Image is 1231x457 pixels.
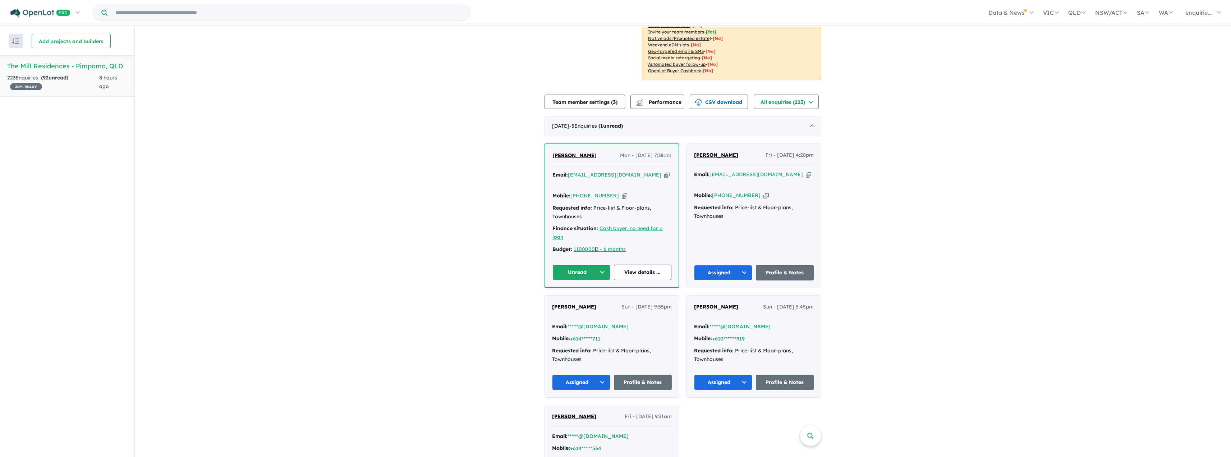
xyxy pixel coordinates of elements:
[648,29,704,35] u: Invite your team members
[806,171,811,178] button: Copy
[630,95,684,109] button: Performance
[694,151,738,160] a: [PERSON_NAME]
[712,192,761,198] a: [PHONE_NUMBER]
[664,171,670,179] button: Copy
[552,433,568,439] strong: Email:
[109,5,469,20] input: Try estate name, suburb, builder or developer
[706,29,716,35] span: [ Yes ]
[574,246,595,252] a: 1100000
[545,116,821,136] div: [DATE]
[552,225,598,232] strong: Finance situation:
[694,347,814,364] div: Price-list & Floor-plans, Townhouses
[763,303,814,311] span: Sun - [DATE] 5:45pm
[694,192,712,198] strong: Mobile:
[648,23,690,28] u: Sales phone number
[99,74,117,90] span: 8 hours ago
[756,265,814,280] a: Profile & Notes
[545,95,625,109] button: Team member settings (3)
[552,205,592,211] strong: Requested info:
[708,61,718,67] span: [No]
[709,171,803,178] a: [EMAIL_ADDRESS][DOMAIN_NAME]
[621,303,672,311] span: Sun - [DATE] 9:55pm
[648,68,701,73] u: OpenLot Buyer Cashback
[552,151,597,160] a: [PERSON_NAME]
[552,152,597,159] span: [PERSON_NAME]
[552,246,572,252] strong: Budget:
[10,9,70,18] img: Openlot PRO Logo White
[552,445,570,451] strong: Mobile:
[694,171,709,178] strong: Email:
[763,192,769,199] button: Copy
[690,95,748,109] button: CSV download
[625,412,672,421] span: Fri - [DATE] 9:31am
[703,68,713,73] span: [No]
[691,42,701,47] span: [No]
[620,151,671,160] span: Mon - [DATE] 7:38am
[12,38,19,44] img: sort.svg
[552,265,610,280] button: Unread
[552,303,596,311] a: [PERSON_NAME]
[694,347,734,354] strong: Requested info:
[695,99,702,106] img: download icon
[598,123,623,129] strong: ( unread)
[552,225,663,240] a: Cash buyer, no need for a loan
[637,99,643,103] img: line-chart.svg
[552,412,596,421] a: [PERSON_NAME]
[637,99,681,105] span: Performance
[648,36,711,41] u: Native ads (Promoted estate)
[694,323,709,330] strong: Email:
[568,172,661,178] a: [EMAIL_ADDRESS][DOMAIN_NAME]
[552,204,671,221] div: Price-list & Floor-plans, Townhouses
[552,375,610,390] button: Assigned
[713,36,723,41] span: [No]
[756,375,814,390] a: Profile & Notes
[648,55,700,60] u: Social media retargeting
[648,49,704,54] u: Geo-targeted email & SMS
[32,34,111,48] button: Add projects and builders
[648,42,689,47] u: Weekend eDM slots
[702,55,712,60] span: [No]
[648,61,706,67] u: Automated buyer follow-up
[600,123,603,129] span: 1
[694,375,752,390] button: Assigned
[41,74,68,81] strong: ( unread)
[1185,9,1212,16] span: enquirie...
[706,49,716,54] span: [No]
[614,265,672,280] a: View details ...
[7,74,99,91] div: 223 Enquir ies
[552,172,568,178] strong: Email:
[552,192,570,199] strong: Mobile:
[570,192,619,199] a: [PHONE_NUMBER]
[7,61,127,71] h5: The Mill Residences - Pimpama , QLD
[614,375,672,390] a: Profile & Notes
[766,151,814,160] span: Fri - [DATE] 4:28pm
[694,335,712,342] strong: Mobile:
[552,323,568,330] strong: Email:
[694,303,738,310] span: [PERSON_NAME]
[622,192,627,200] button: Copy
[613,99,616,105] span: 3
[552,413,596,420] span: [PERSON_NAME]
[552,245,671,254] div: |
[754,95,819,109] button: All enquiries (223)
[694,204,734,211] strong: Requested info:
[694,204,814,221] div: Price-list & Floor-plans, Townhouses
[552,347,672,364] div: Price-list & Floor-plans, Townhouses
[596,246,626,252] a: 3 - 6 months
[694,265,752,280] button: Assigned
[694,152,738,158] span: [PERSON_NAME]
[43,74,49,81] span: 92
[552,303,596,310] span: [PERSON_NAME]
[569,123,623,129] span: - 5 Enquir ies
[636,101,643,106] img: bar-chart.svg
[692,23,702,28] span: [ No ]
[552,335,570,342] strong: Mobile:
[552,347,592,354] strong: Requested info:
[10,83,42,90] span: 30 % READY
[694,303,738,311] a: [PERSON_NAME]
